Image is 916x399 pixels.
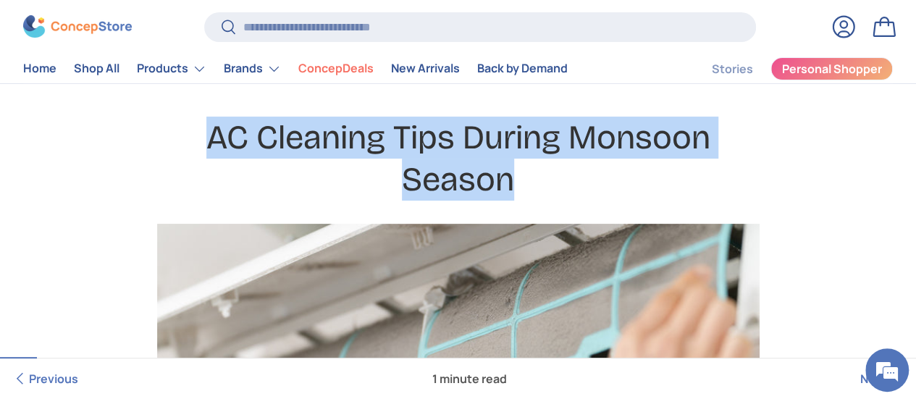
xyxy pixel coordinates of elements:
[860,358,904,399] a: Next
[180,117,736,200] h1: AC Cleaning Tips During Monsoon Season
[238,7,272,42] div: Minimize live chat window
[23,54,568,83] nav: Primary
[677,54,893,83] nav: Secondary
[74,55,119,83] a: Shop All
[782,64,882,75] span: Personal Shopper
[23,16,132,38] img: ConcepStore
[75,81,243,100] div: Chat with us now
[23,55,56,83] a: Home
[215,54,290,83] summary: Brands
[7,254,276,305] textarea: Type your message and hit 'Enter'
[860,371,887,387] span: Next
[128,54,215,83] summary: Products
[477,55,568,83] a: Back by Demand
[421,358,518,399] span: 1 minute read
[712,55,753,83] a: Stories
[84,112,200,258] span: We're online!
[29,371,78,387] span: Previous
[12,358,78,399] a: Previous
[391,55,460,83] a: New Arrivals
[298,55,374,83] a: ConcepDeals
[770,57,893,80] a: Personal Shopper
